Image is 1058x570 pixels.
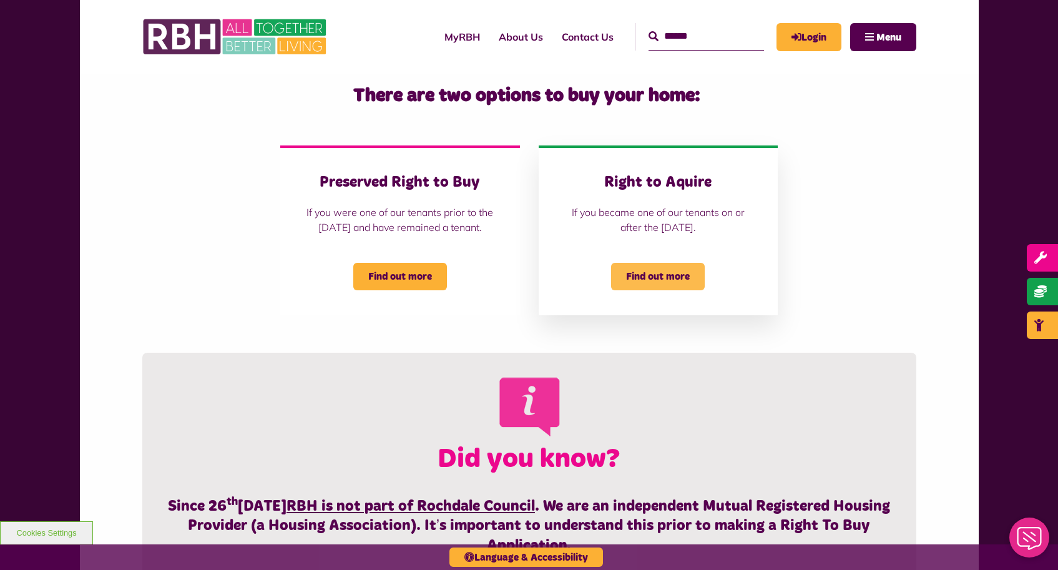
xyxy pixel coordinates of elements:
[142,12,330,61] img: RBH
[353,263,447,290] span: Find out more
[850,23,916,51] button: Navigation
[776,23,841,51] a: MyRBH
[305,205,494,235] p: If you were one of our tenants prior to the [DATE] and have remained a tenant.
[564,205,753,235] p: If you became one of our tenants on or after the [DATE].
[167,371,891,477] h2: Did you know?
[876,32,901,42] span: Menu
[449,548,603,567] button: Language & Accessibility
[353,86,700,105] strong: There are two options to buy your home:
[280,145,519,315] a: Preserved Right to Buy If you were one of our tenants prior to the [DATE] and have remained a ten...
[489,20,552,54] a: About Us
[227,496,238,508] sup: th
[649,23,764,50] input: Search
[493,371,565,441] img: Info Icon
[539,145,778,315] a: Right to Aquire If you became one of our tenants on or after the [DATE]. Find out more
[287,499,535,514] u: RBH is not part of Rochdale Council
[305,173,494,192] h3: Preserved Right to Buy
[435,20,489,54] a: MyRBH
[552,20,623,54] a: Contact Us
[167,497,891,556] h4: Since 26 [DATE] . We are an independent Mutual Registered Housing Provider (a Housing Association...
[611,263,705,290] span: Find out more
[1002,514,1058,570] iframe: Netcall Web Assistant for live chat
[564,173,753,192] h3: Right to Aquire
